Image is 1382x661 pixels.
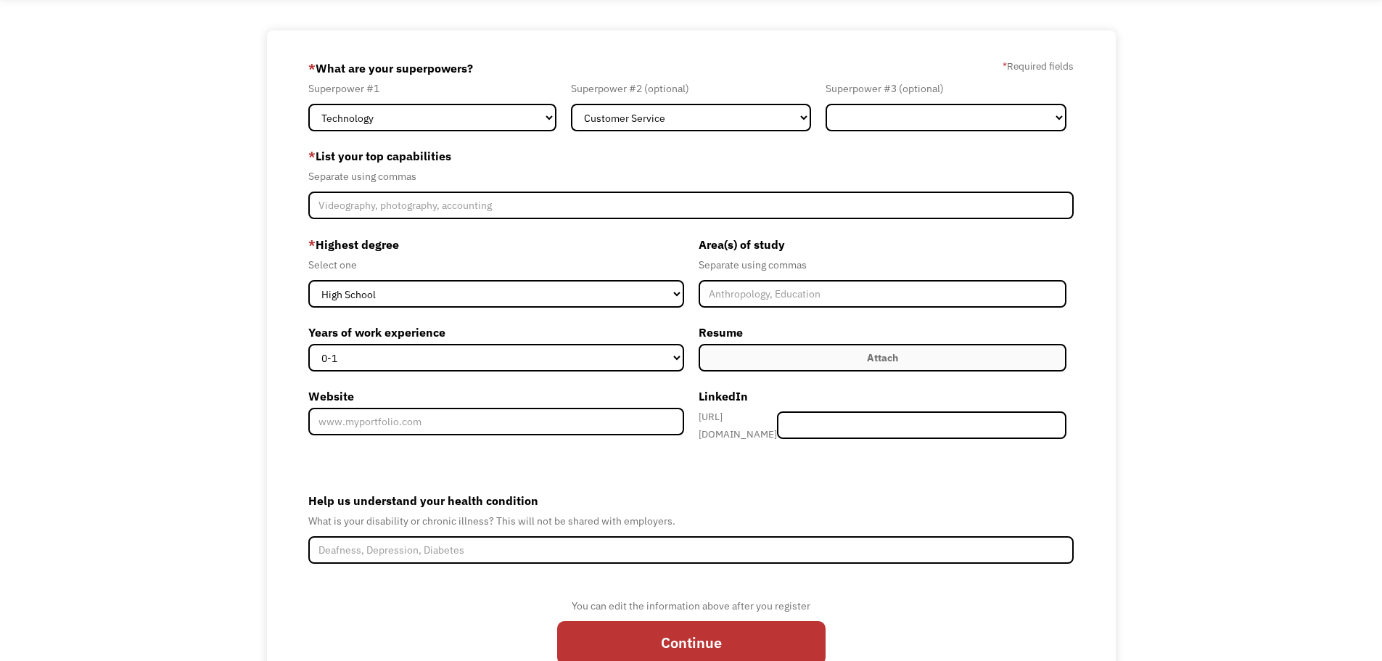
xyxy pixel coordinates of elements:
label: Area(s) of study [699,233,1067,256]
input: www.myportfolio.com [308,408,684,435]
div: Superpower #1 [308,80,556,97]
div: Superpower #3 (optional) [826,80,1066,97]
input: Videography, photography, accounting [308,192,1074,219]
div: What is your disability or chronic illness? This will not be shared with employers. [308,512,1074,530]
div: Separate using commas [699,256,1067,274]
div: Superpower #2 (optional) [571,80,812,97]
label: Resume [699,321,1067,344]
label: Help us understand your health condition [308,489,1074,512]
div: Select one [308,256,684,274]
div: Separate using commas [308,168,1074,185]
label: Website [308,385,684,408]
label: List your top capabilities [308,144,1074,168]
div: [URL][DOMAIN_NAME] [699,408,778,443]
label: LinkedIn [699,385,1067,408]
div: You can edit the information above after you register [557,597,826,615]
div: Attach [867,349,898,366]
label: Required fields [1003,57,1074,75]
label: Attach [699,344,1067,371]
input: Deafness, Depression, Diabetes [308,536,1074,564]
input: Anthropology, Education [699,280,1067,308]
label: What are your superpowers? [308,57,473,80]
label: Years of work experience [308,321,684,344]
label: Highest degree [308,233,684,256]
